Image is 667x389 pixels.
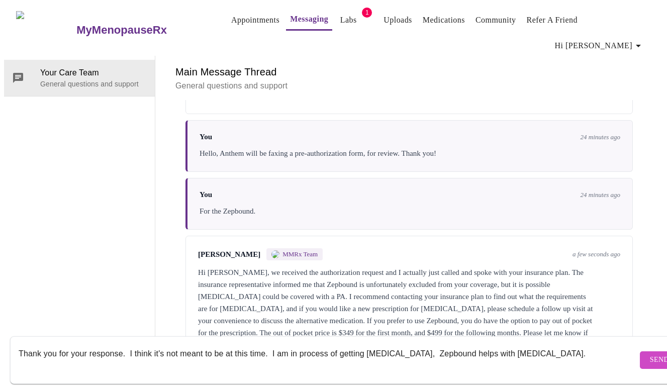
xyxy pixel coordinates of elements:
a: Refer a Friend [527,13,578,27]
div: For the Zepbound. [200,205,620,217]
a: Appointments [231,13,279,27]
div: Hello, Anthem will be faxing a pre-authorization form, for review. Thank you! [200,147,620,159]
span: 1 [362,8,372,18]
a: Labs [340,13,357,27]
h6: Main Message Thread [175,64,643,80]
span: Hi [PERSON_NAME] [555,39,644,53]
p: General questions and support [175,80,643,92]
span: [PERSON_NAME] [198,250,260,259]
button: Medications [419,10,469,30]
button: Uploads [379,10,416,30]
textarea: Send a message about your appointment [19,344,637,376]
a: Messaging [290,12,328,26]
a: Community [475,13,516,27]
button: Refer a Friend [523,10,582,30]
div: Your Care TeamGeneral questions and support [4,60,155,96]
button: Labs [332,10,364,30]
img: MyMenopauseRx Logo [16,11,75,49]
span: MMRx Team [282,250,318,258]
span: You [200,133,212,141]
a: Medications [423,13,465,27]
p: General questions and support [40,79,147,89]
button: Messaging [286,9,332,31]
button: Community [471,10,520,30]
span: a few seconds ago [573,250,620,258]
span: 24 minutes ago [581,133,620,141]
a: MyMenopauseRx [75,13,207,48]
span: Your Care Team [40,67,147,79]
h3: MyMenopauseRx [76,24,167,37]
img: MMRX [271,250,279,258]
span: You [200,190,212,199]
span: 24 minutes ago [581,191,620,199]
button: Appointments [227,10,283,30]
button: Hi [PERSON_NAME] [551,36,648,56]
a: Uploads [384,13,412,27]
div: Hi [PERSON_NAME], we received the authorization request and I actually just called and spoke with... [198,266,620,351]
